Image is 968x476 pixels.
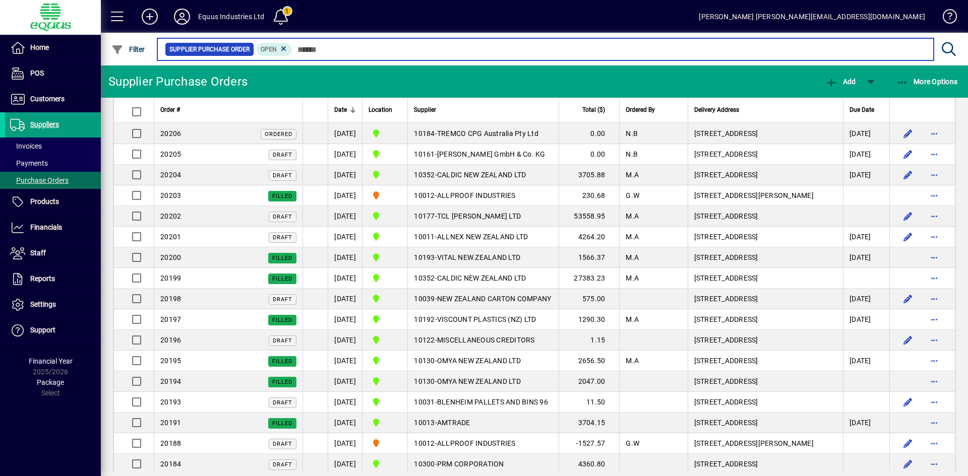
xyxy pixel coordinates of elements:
span: 10177 [414,212,435,220]
span: 10011 [414,233,435,241]
span: 20188 [160,439,181,447]
td: - [407,123,559,144]
span: 10184 [414,129,435,138]
span: 10193 [414,253,435,261]
span: M.A [626,315,639,323]
button: More options [926,167,942,183]
a: Reports [5,266,101,292]
td: [DATE] [328,123,362,144]
button: More options [926,373,942,389]
td: 3705.88 [559,165,619,185]
span: 20199 [160,274,181,282]
span: 20196 [160,336,181,344]
button: Profile [166,8,198,26]
span: Purchase Orders [10,176,69,184]
td: [STREET_ADDRESS][PERSON_NAME] [688,185,843,206]
td: [STREET_ADDRESS] [688,330,843,351]
span: G.W [626,191,639,199]
a: Knowledge Base [935,2,955,35]
td: 3704.15 [559,413,619,433]
span: M.A [626,253,639,261]
button: More options [926,229,942,245]
span: 1B BLENHEIM [369,396,401,408]
span: TREMCO CPG Australia Pty Ltd [437,129,538,138]
td: - [407,185,559,206]
a: Support [5,318,101,343]
button: Edit [900,167,916,183]
span: 1B BLENHEIM [369,375,401,387]
td: [DATE] [843,144,889,165]
span: Home [30,43,49,51]
td: [DATE] [328,247,362,268]
span: 10039 [414,295,435,303]
td: [DATE] [843,247,889,268]
button: Edit [900,146,916,162]
span: Filled [272,193,292,199]
span: 1B BLENHEIM [369,417,401,429]
div: [PERSON_NAME] [PERSON_NAME][EMAIL_ADDRESS][DOMAIN_NAME] [699,9,925,25]
button: More options [926,270,942,286]
button: More options [926,435,942,451]
div: Ordered By [626,104,681,115]
td: 1.15 [559,330,619,351]
button: More options [926,208,942,224]
td: [DATE] [328,206,362,227]
span: M.A [626,171,639,179]
span: Draft [273,234,292,241]
td: [STREET_ADDRESS] [688,309,843,330]
span: Ordered By [626,104,655,115]
button: Edit [900,229,916,245]
td: [DATE] [843,289,889,309]
td: - [407,227,559,247]
a: Products [5,189,101,215]
span: 20205 [160,150,181,158]
td: 1290.30 [559,309,619,330]
span: 4S SOUTHERN [369,189,401,201]
span: 20193 [160,398,181,406]
span: Invoices [10,142,42,150]
span: 20201 [160,233,181,241]
span: Ordered [265,131,292,138]
button: More options [926,291,942,307]
span: NEW ZEALAND CARTON COMPANY [437,295,552,303]
button: Edit [900,332,916,348]
td: - [407,268,559,289]
span: 10352 [414,171,435,179]
span: Draft [273,399,292,406]
span: POS [30,69,44,77]
span: Reports [30,275,55,283]
td: 27383.23 [559,268,619,289]
td: [DATE] [328,351,362,371]
td: [STREET_ADDRESS] [688,454,843,474]
span: Draft [273,214,292,220]
span: ALLNEX NEW ZEALAND LTD [437,233,528,241]
td: [DATE] [328,289,362,309]
span: 20191 [160,419,181,427]
button: More options [926,187,942,203]
span: 20198 [160,295,181,303]
td: [STREET_ADDRESS] [688,206,843,227]
span: 1B BLENHEIM [369,127,401,140]
a: Home [5,35,101,60]
span: M.A [626,212,639,220]
span: Filled [272,255,292,261]
span: 1B BLENHEIM [369,293,401,305]
mat-chip: Completion Status: Open [257,43,292,56]
button: Add [823,73,858,91]
div: Total ($) [565,104,614,115]
span: TCL [PERSON_NAME] LTD [437,212,521,220]
span: 10012 [414,439,435,447]
a: Purchase Orders [5,172,101,189]
span: 10031 [414,398,435,406]
span: 1B BLENHEIM [369,210,401,222]
span: 4S SOUTHERN [369,437,401,449]
span: 1B BLENHEIM [369,148,401,160]
span: Due Date [850,104,874,115]
span: Customers [30,95,65,103]
span: Support [30,326,55,334]
td: - [407,247,559,268]
button: More Options [894,73,960,91]
div: Date [334,104,356,115]
td: [STREET_ADDRESS] [688,227,843,247]
button: Edit [900,291,916,307]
